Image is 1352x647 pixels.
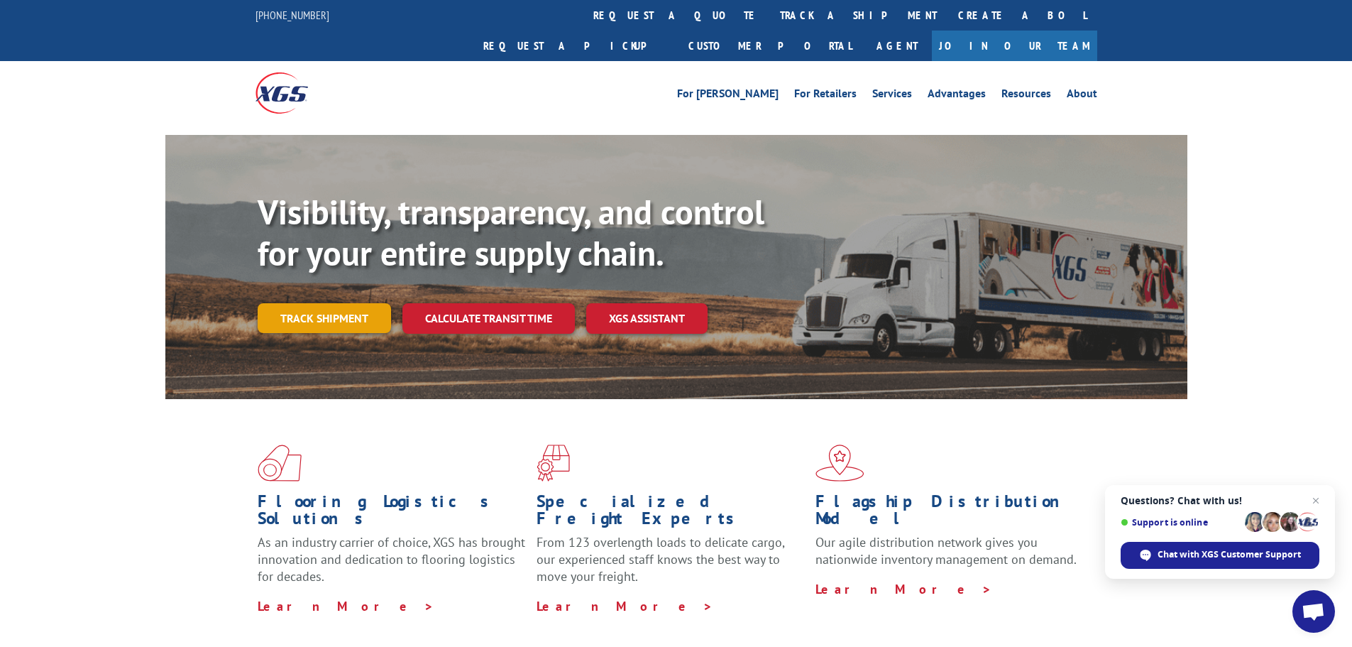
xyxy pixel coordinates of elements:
h1: Flooring Logistics Solutions [258,493,526,534]
span: Questions? Chat with us! [1121,495,1319,506]
span: Support is online [1121,517,1240,528]
a: About [1067,88,1097,104]
img: xgs-icon-total-supply-chain-intelligence-red [258,445,302,482]
a: Track shipment [258,303,391,333]
span: Chat with XGS Customer Support [1158,548,1301,561]
img: xgs-icon-flagship-distribution-model-red [815,445,864,482]
h1: Specialized Freight Experts [537,493,805,534]
a: Services [872,88,912,104]
a: Customer Portal [678,31,862,61]
a: Learn More > [815,581,992,597]
img: xgs-icon-focused-on-flooring-red [537,445,570,482]
a: Resources [1001,88,1051,104]
a: For Retailers [794,88,857,104]
a: For [PERSON_NAME] [677,88,779,104]
a: Agent [862,31,932,61]
span: Our agile distribution network gives you nationwide inventory management on demand. [815,534,1077,567]
a: Join Our Team [932,31,1097,61]
b: Visibility, transparency, and control for your entire supply chain. [258,190,764,275]
a: Learn More > [258,598,434,614]
a: Advantages [928,88,986,104]
p: From 123 overlength loads to delicate cargo, our experienced staff knows the best way to move you... [537,534,805,597]
a: Open chat [1292,590,1335,633]
a: Request a pickup [473,31,678,61]
a: [PHONE_NUMBER] [255,8,329,22]
a: XGS ASSISTANT [586,303,708,334]
a: Learn More > [537,598,713,614]
a: Calculate transit time [402,303,575,334]
h1: Flagship Distribution Model [815,493,1084,534]
span: Chat with XGS Customer Support [1121,542,1319,569]
span: As an industry carrier of choice, XGS has brought innovation and dedication to flooring logistics... [258,534,525,585]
